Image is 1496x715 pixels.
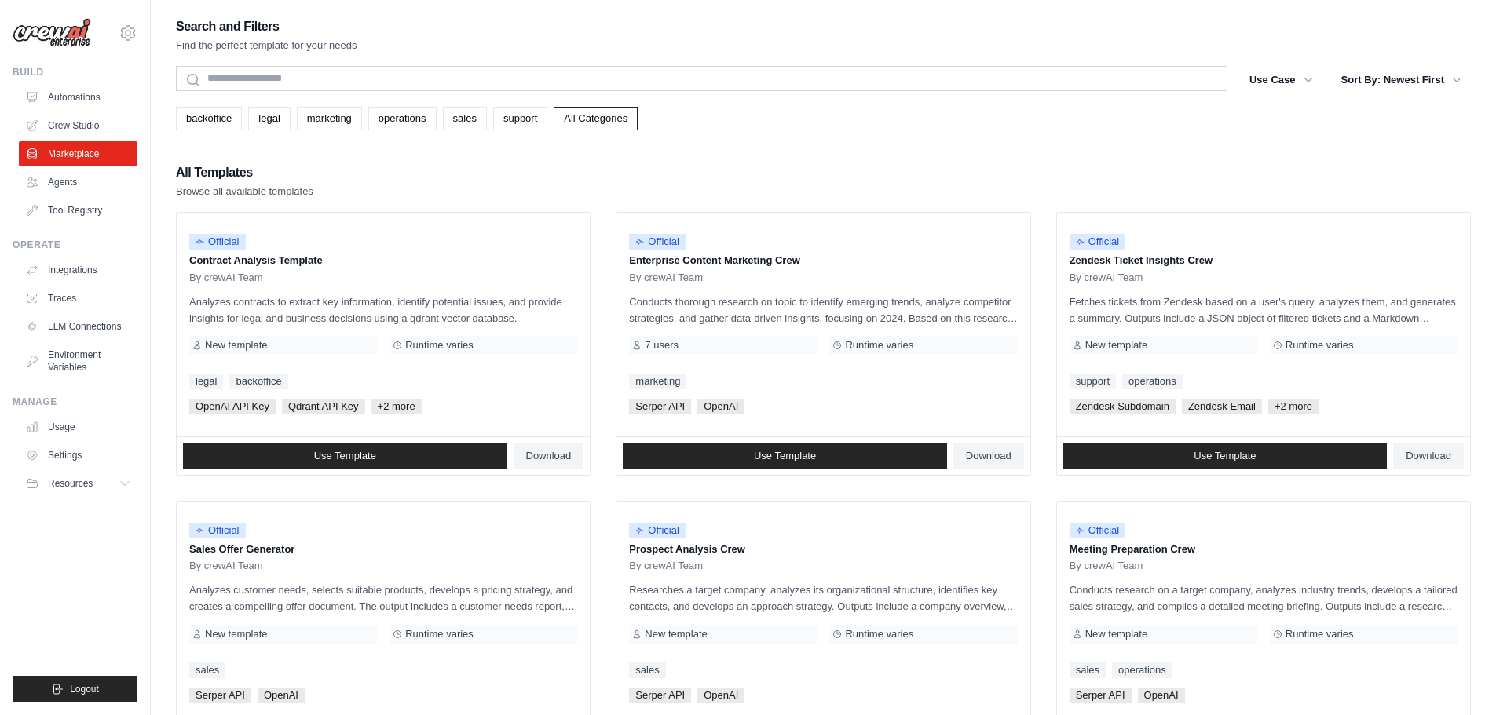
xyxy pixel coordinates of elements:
[176,107,242,130] a: backoffice
[19,85,137,110] a: Automations
[629,374,686,389] a: marketing
[189,582,577,615] p: Analyzes customer needs, selects suitable products, develops a pricing strategy, and creates a co...
[629,582,1017,615] p: Researches a target company, analyzes its organizational structure, identifies key contacts, and ...
[629,399,691,414] span: Serper API
[1070,542,1458,557] p: Meeting Preparation Crew
[19,113,137,138] a: Crew Studio
[1268,399,1319,414] span: +2 more
[629,688,691,703] span: Serper API
[19,141,137,166] a: Marketplace
[189,272,263,284] span: By crewAI Team
[1085,339,1147,352] span: New template
[19,342,137,380] a: Environment Variables
[189,234,246,250] span: Official
[1070,272,1143,284] span: By crewAI Team
[19,414,137,440] a: Usage
[229,374,287,389] a: backoffice
[19,170,137,195] a: Agents
[176,162,313,184] h2: All Templates
[845,339,913,352] span: Runtime varies
[258,688,305,703] span: OpenAI
[13,396,137,408] div: Manage
[314,450,376,462] span: Use Template
[645,628,707,640] span: New template
[1112,662,1172,678] a: operations
[1286,628,1354,640] span: Runtime varies
[554,107,638,130] a: All Categories
[189,542,577,557] p: Sales Offer Generator
[1286,339,1354,352] span: Runtime varies
[176,16,357,38] h2: Search and Filters
[697,688,744,703] span: OpenAI
[1070,688,1132,703] span: Serper API
[629,523,686,538] span: Official
[405,628,474,640] span: Runtime varies
[19,257,137,283] a: Integrations
[368,107,437,130] a: operations
[966,450,1011,462] span: Download
[1070,399,1176,414] span: Zendesk Subdomain
[1070,294,1458,326] p: Fetches tickets from Zendesk based on a user's query, analyzes them, and generates a summary. Out...
[183,443,507,469] a: Use Template
[493,107,547,130] a: support
[697,399,744,414] span: OpenAI
[189,560,263,572] span: By crewAI Team
[19,198,137,223] a: Tool Registry
[189,688,251,703] span: Serper API
[845,628,913,640] span: Runtime varies
[1070,582,1458,615] p: Conducts research on a target company, analyzes industry trends, develops a tailored sales strate...
[443,107,487,130] a: sales
[13,66,137,78] div: Build
[1070,560,1143,572] span: By crewAI Team
[189,523,246,538] span: Official
[19,471,137,496] button: Resources
[1122,374,1183,389] a: operations
[205,339,267,352] span: New template
[189,662,225,678] a: sales
[19,443,137,468] a: Settings
[248,107,290,130] a: legal
[629,234,686,250] span: Official
[1070,374,1116,389] a: support
[13,239,137,251] div: Operate
[19,314,137,339] a: LLM Connections
[629,662,665,678] a: sales
[629,294,1017,326] p: Conducts thorough research on topic to identify emerging trends, analyze competitor strategies, a...
[514,443,584,469] a: Download
[1085,628,1147,640] span: New template
[189,294,577,326] p: Analyzes contracts to extract key information, identify potential issues, and provide insights fo...
[1070,662,1106,678] a: sales
[189,374,223,389] a: legal
[1070,253,1458,268] p: Zendesk Ticket Insights Crew
[13,18,91,48] img: Logo
[13,676,137,702] button: Logout
[176,184,313,199] p: Browse all available templates
[282,399,365,414] span: Qdrant API Key
[1406,450,1451,462] span: Download
[189,399,276,414] span: OpenAI API Key
[526,450,572,462] span: Download
[1182,399,1262,414] span: Zendesk Email
[1070,523,1126,538] span: Official
[953,443,1024,469] a: Download
[629,560,703,572] span: By crewAI Team
[1332,66,1471,94] button: Sort By: Newest First
[70,683,99,695] span: Logout
[629,272,703,284] span: By crewAI Team
[297,107,362,130] a: marketing
[189,253,577,268] p: Contract Analysis Template
[754,450,816,462] span: Use Template
[645,339,679,352] span: 7 users
[1063,443,1388,469] a: Use Template
[1138,688,1185,703] span: OpenAI
[629,253,1017,268] p: Enterprise Content Marketing Crew
[205,628,267,640] span: New template
[405,339,474,352] span: Runtime varies
[176,38,357,53] p: Find the perfect template for your needs
[19,286,137,311] a: Traces
[1070,234,1126,250] span: Official
[1393,443,1464,469] a: Download
[1240,66,1322,94] button: Use Case
[629,542,1017,557] p: Prospect Analysis Crew
[623,443,947,469] a: Use Template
